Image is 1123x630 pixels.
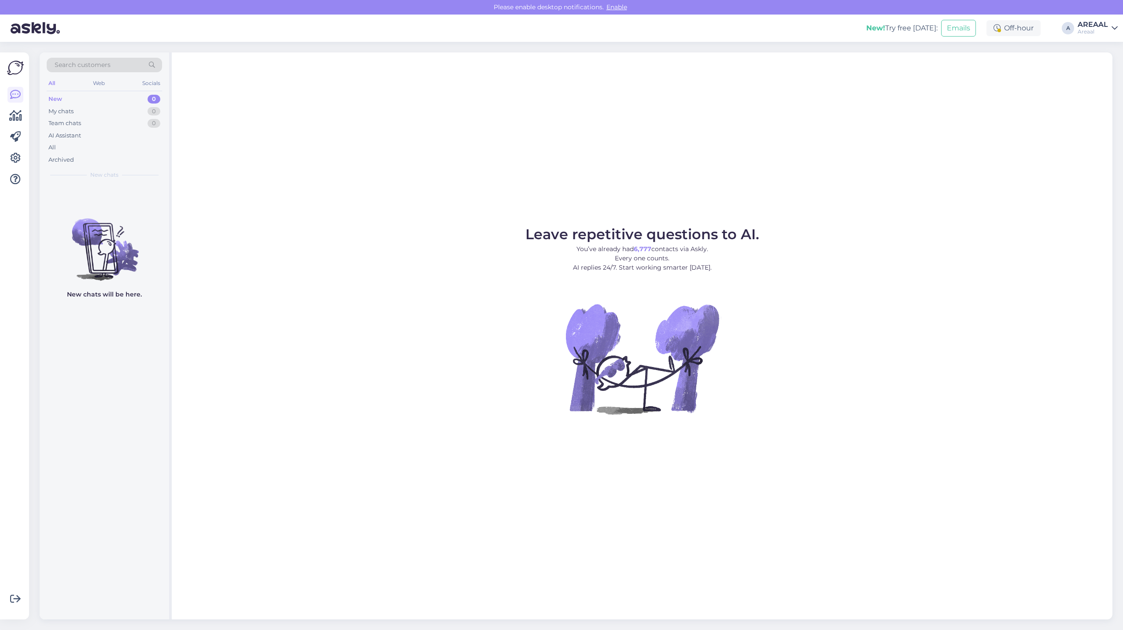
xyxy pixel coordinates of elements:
a: AREAALAreaal [1078,21,1118,35]
div: Socials [140,78,162,89]
b: 6,777 [634,245,651,253]
p: New chats will be here. [67,290,142,299]
button: Emails [941,20,976,37]
div: Team chats [48,119,81,128]
div: Archived [48,156,74,164]
div: 0 [148,95,160,104]
div: My chats [48,107,74,116]
img: No chats [40,203,169,282]
b: New! [866,24,885,32]
div: Web [91,78,107,89]
span: New chats [90,171,118,179]
div: A [1062,22,1074,34]
div: Areaal [1078,28,1108,35]
div: AI Assistant [48,131,81,140]
img: Askly Logo [7,59,24,76]
span: Search customers [55,60,111,70]
span: Leave repetitive questions to AI. [525,226,759,243]
div: 0 [148,107,160,116]
div: Try free [DATE]: [866,23,938,33]
div: All [47,78,57,89]
div: New [48,95,62,104]
span: Enable [604,3,630,11]
div: 0 [148,119,160,128]
p: You’ve already had contacts via Askly. Every one counts. AI replies 24/7. Start working smarter [... [525,245,759,272]
img: No Chat active [563,279,721,438]
div: AREAAL [1078,21,1108,28]
div: All [48,143,56,152]
div: Off-hour [986,20,1041,36]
